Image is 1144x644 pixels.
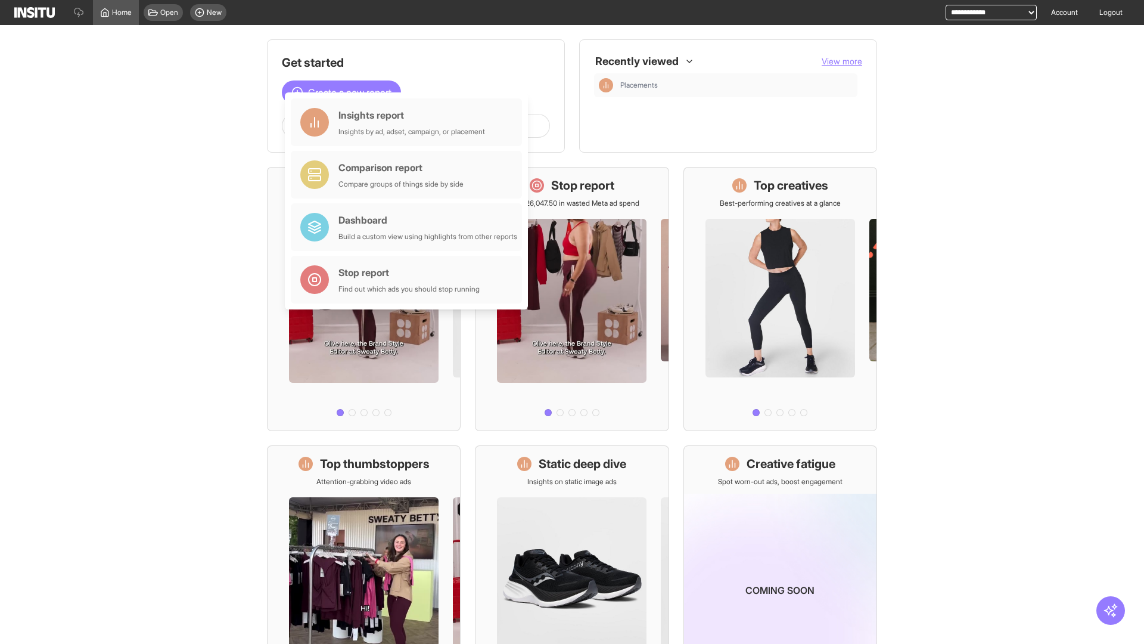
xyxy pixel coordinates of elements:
img: Logo [14,7,55,18]
div: Build a custom view using highlights from other reports [338,232,517,241]
p: Insights on static image ads [527,477,617,487]
h1: Get started [282,54,550,71]
h1: Stop report [551,177,614,194]
div: Stop report [338,265,480,280]
p: Save £26,047.50 in wasted Meta ad spend [504,199,639,208]
p: Attention-grabbing video ads [316,477,411,487]
span: Placements [620,80,658,90]
p: Best-performing creatives at a glance [720,199,841,208]
h1: Static deep dive [539,456,626,472]
span: Home [112,8,132,17]
div: Insights by ad, adset, campaign, or placement [338,127,485,137]
div: Comparison report [338,160,464,175]
span: Create a new report [308,85,391,100]
div: Compare groups of things side by side [338,179,464,189]
h1: Top creatives [754,177,828,194]
a: Stop reportSave £26,047.50 in wasted Meta ad spend [475,167,669,431]
span: Open [160,8,178,17]
span: Placements [620,80,853,90]
h1: Top thumbstoppers [320,456,430,472]
button: View more [822,55,862,67]
div: Insights [599,78,613,92]
div: Find out which ads you should stop running [338,284,480,294]
span: New [207,8,222,17]
div: Insights report [338,108,485,122]
button: Create a new report [282,80,401,104]
div: Dashboard [338,213,517,227]
span: View more [822,56,862,66]
a: What's live nowSee all active ads instantly [267,167,461,431]
a: Top creativesBest-performing creatives at a glance [683,167,877,431]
